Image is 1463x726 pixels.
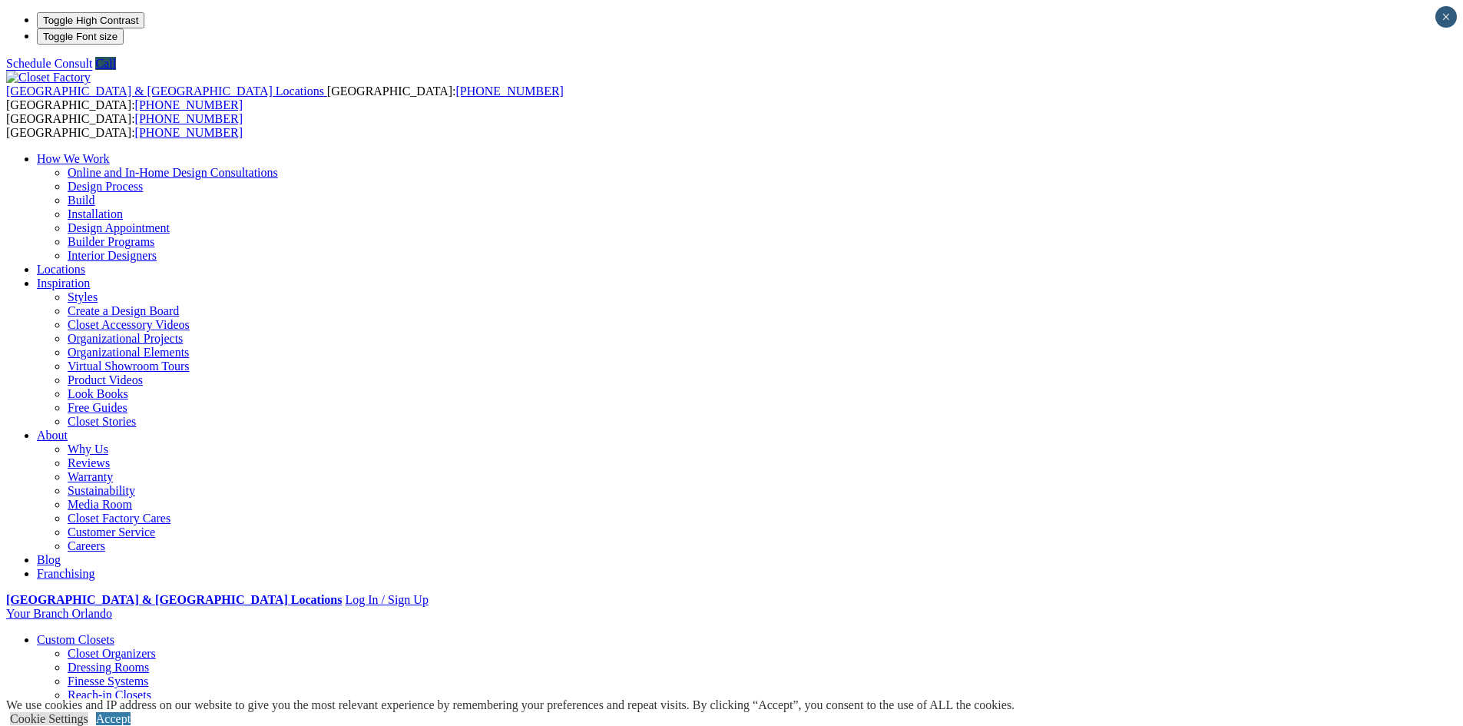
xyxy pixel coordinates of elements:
[135,112,243,125] a: [PHONE_NUMBER]
[37,633,114,646] a: Custom Closets
[68,332,183,345] a: Organizational Projects
[68,318,190,331] a: Closet Accessory Videos
[96,712,131,725] a: Accept
[68,221,170,234] a: Design Appointment
[135,98,243,111] a: [PHONE_NUMBER]
[95,57,116,70] a: Call
[68,207,123,220] a: Installation
[68,249,157,262] a: Interior Designers
[6,607,112,620] a: Your Branch Orlando
[37,429,68,442] a: About
[37,263,85,276] a: Locations
[68,484,135,497] a: Sustainability
[345,593,428,606] a: Log In / Sign Up
[68,373,143,386] a: Product Videos
[6,85,327,98] a: [GEOGRAPHIC_DATA] & [GEOGRAPHIC_DATA] Locations
[68,512,170,525] a: Closet Factory Cares
[37,12,144,28] button: Toggle High Contrast
[37,553,61,566] a: Blog
[1435,6,1457,28] button: Close
[6,57,92,70] a: Schedule Consult
[43,31,118,42] span: Toggle Font size
[68,647,156,660] a: Closet Organizers
[68,443,108,456] a: Why Us
[68,304,179,317] a: Create a Design Board
[68,290,98,303] a: Styles
[37,277,90,290] a: Inspiration
[6,85,564,111] span: [GEOGRAPHIC_DATA]: [GEOGRAPHIC_DATA]:
[6,593,342,606] a: [GEOGRAPHIC_DATA] & [GEOGRAPHIC_DATA] Locations
[68,456,110,469] a: Reviews
[68,235,154,248] a: Builder Programs
[37,567,95,580] a: Franchising
[68,166,278,179] a: Online and In-Home Design Consultations
[10,712,88,725] a: Cookie Settings
[68,194,95,207] a: Build
[68,470,113,483] a: Warranty
[68,346,189,359] a: Organizational Elements
[68,415,136,428] a: Closet Stories
[68,360,190,373] a: Virtual Showroom Tours
[37,28,124,45] button: Toggle Font size
[6,698,1015,712] div: We use cookies and IP address on our website to give you the most relevant experience by remember...
[6,71,91,85] img: Closet Factory
[68,675,148,688] a: Finesse Systems
[455,85,563,98] a: [PHONE_NUMBER]
[68,180,143,193] a: Design Process
[37,152,110,165] a: How We Work
[71,607,111,620] span: Orlando
[68,688,151,701] a: Reach-in Closets
[68,539,105,552] a: Careers
[68,498,132,511] a: Media Room
[6,607,68,620] span: Your Branch
[6,85,324,98] span: [GEOGRAPHIC_DATA] & [GEOGRAPHIC_DATA] Locations
[135,126,243,139] a: [PHONE_NUMBER]
[43,15,138,26] span: Toggle High Contrast
[6,112,243,139] span: [GEOGRAPHIC_DATA]: [GEOGRAPHIC_DATA]:
[68,401,127,414] a: Free Guides
[68,525,155,539] a: Customer Service
[68,661,149,674] a: Dressing Rooms
[68,387,128,400] a: Look Books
